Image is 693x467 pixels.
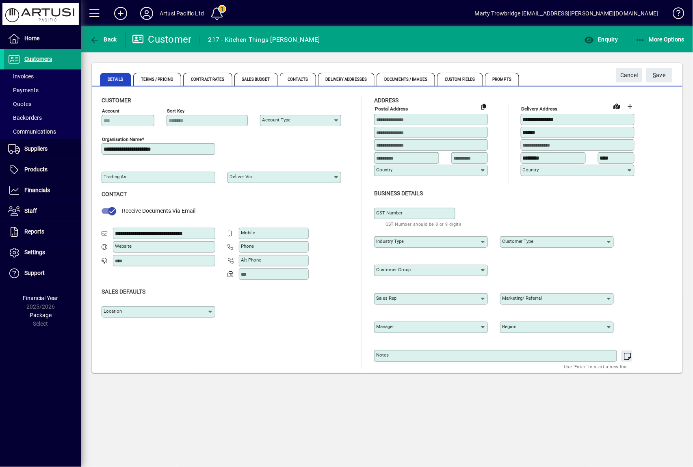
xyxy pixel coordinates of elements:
[502,324,516,329] mat-label: Region
[8,73,34,80] span: Invoices
[132,33,192,46] div: Customer
[653,69,666,82] span: ave
[102,136,142,142] mat-label: Organisation name
[102,108,119,114] mat-label: Account
[241,257,261,263] mat-label: Alt Phone
[104,174,126,179] mat-label: Trading as
[4,28,81,49] a: Home
[385,219,462,229] mat-hint: GST Number should be 8 or 9 digits
[234,73,278,86] span: Sales Budget
[624,100,637,113] button: Choose address
[620,69,638,82] span: Cancel
[241,243,254,249] mat-label: Phone
[104,308,122,314] mat-label: Location
[134,6,160,21] button: Profile
[24,166,48,173] span: Products
[24,249,45,255] span: Settings
[230,174,252,179] mat-label: Deliver via
[88,32,119,47] button: Back
[4,83,81,97] a: Payments
[8,115,42,121] span: Backorders
[24,145,48,152] span: Suppliers
[160,7,204,20] div: Artusi Pacific Ltd
[523,167,539,173] mat-label: Country
[376,167,392,173] mat-label: Country
[584,36,618,43] span: Enquiry
[475,7,658,20] div: Marty Trowbridge [EMAIL_ADDRESS][PERSON_NAME][DOMAIN_NAME]
[437,73,483,86] span: Custom Fields
[376,324,394,329] mat-label: Manager
[262,117,290,123] mat-label: Account Type
[102,97,131,104] span: Customer
[241,230,255,236] mat-label: Mobile
[183,73,232,86] span: Contract Rates
[102,288,145,295] span: Sales defaults
[564,362,628,371] mat-hint: Use 'Enter' to start a new line
[653,72,656,78] span: S
[4,160,81,180] a: Products
[4,180,81,201] a: Financials
[667,2,683,28] a: Knowledge Base
[376,267,411,272] mat-label: Customer group
[376,210,403,216] mat-label: GST Number
[24,56,52,62] span: Customers
[4,97,81,111] a: Quotes
[208,33,321,46] div: 217 - Kitchen Things [PERSON_NAME]
[4,111,81,125] a: Backorders
[4,263,81,283] a: Support
[24,270,45,276] span: Support
[167,108,184,114] mat-label: Sort key
[376,295,396,301] mat-label: Sales rep
[376,238,404,244] mat-label: Industry type
[635,36,685,43] span: More Options
[502,295,542,301] mat-label: Marketing/ Referral
[81,32,126,47] app-page-header-button: Back
[108,6,134,21] button: Add
[477,100,490,113] button: Copy to Delivery address
[4,242,81,263] a: Settings
[4,222,81,242] a: Reports
[4,125,81,138] a: Communications
[376,352,389,358] mat-label: Notes
[611,99,624,112] a: View on map
[100,73,131,86] span: Details
[24,208,37,214] span: Staff
[24,35,39,41] span: Home
[23,295,58,301] span: Financial Year
[133,73,182,86] span: Terms / Pricing
[24,187,50,193] span: Financials
[646,68,672,82] button: Save
[102,191,127,197] span: Contact
[616,68,642,82] button: Cancel
[4,69,81,83] a: Invoices
[280,73,316,86] span: Contacts
[374,97,398,104] span: Address
[633,32,687,47] button: More Options
[30,312,52,318] span: Package
[24,228,44,235] span: Reports
[4,201,81,221] a: Staff
[115,243,132,249] mat-label: Website
[318,73,375,86] span: Delivery Addresses
[8,128,56,135] span: Communications
[502,238,534,244] mat-label: Customer type
[485,73,520,86] span: Prompts
[4,139,81,159] a: Suppliers
[582,32,620,47] button: Enquiry
[377,73,435,86] span: Documents / Images
[122,208,195,214] span: Receive Documents Via Email
[8,101,31,107] span: Quotes
[374,190,423,197] span: Business details
[90,36,117,43] span: Back
[8,87,39,93] span: Payments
